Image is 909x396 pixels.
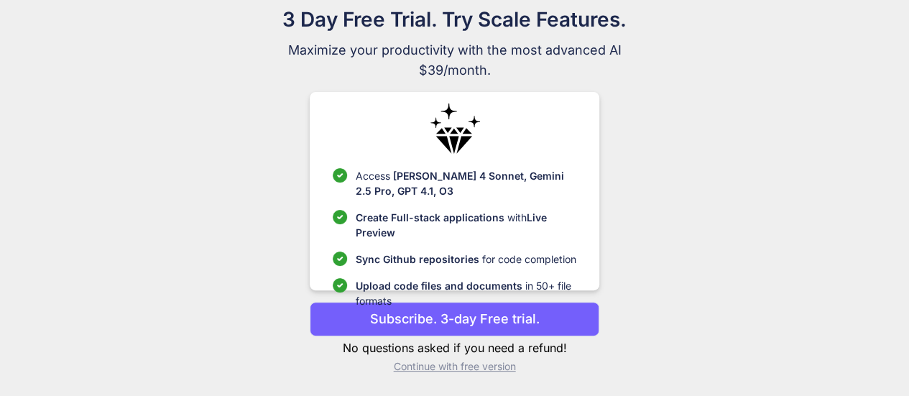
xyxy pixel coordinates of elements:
span: Sync Github repositories [356,253,479,265]
span: Maximize your productivity with the most advanced AI [213,40,696,60]
img: checklist [333,252,347,266]
p: Subscribe. 3-day Free trial. [370,309,540,328]
button: Subscribe. 3-day Free trial. [310,302,599,336]
img: checklist [333,210,347,224]
span: Upload code files and documents [356,280,522,292]
p: Continue with free version [310,359,599,374]
p: with [356,210,576,240]
p: Access [356,168,576,198]
img: checklist [333,278,347,293]
p: No questions asked if you need a refund! [310,339,599,356]
p: for code completion [356,252,576,267]
span: [PERSON_NAME] 4 Sonnet, Gemini 2.5 Pro, GPT 4.1, O3 [356,170,564,197]
h1: 3 Day Free Trial. Try Scale Features. [213,4,696,34]
span: Create Full-stack applications [356,211,507,224]
span: $39/month. [213,60,696,80]
img: checklist [333,168,347,183]
p: in 50+ file formats [356,278,576,308]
